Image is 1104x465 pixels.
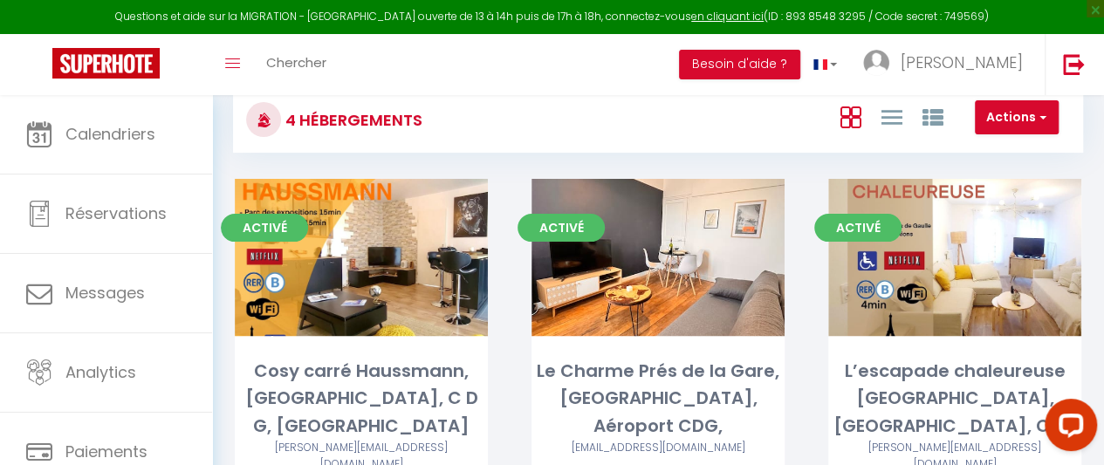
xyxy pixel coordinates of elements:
span: Activé [518,214,605,242]
div: L’escapade chaleureuse [GEOGRAPHIC_DATA],[GEOGRAPHIC_DATA], CDG [828,358,1081,440]
img: Super Booking [52,48,160,79]
span: Analytics [65,361,136,383]
span: Activé [814,214,902,242]
a: Chercher [253,34,339,95]
a: Vue en Box [840,102,861,131]
button: Actions [975,100,1059,135]
span: Messages [65,282,145,304]
img: logout [1063,53,1085,75]
h3: 4 Hébergements [281,100,422,140]
a: Vue par Groupe [922,102,943,131]
span: Activé [221,214,308,242]
div: Le Charme Prés de la Gare, [GEOGRAPHIC_DATA], Aéroport CDG, [531,358,785,440]
a: Editer [309,240,414,275]
span: [PERSON_NAME] [901,51,1023,73]
a: en cliquant ici [691,9,764,24]
button: Besoin d'aide ? [679,50,800,79]
a: ... [PERSON_NAME] [850,34,1045,95]
div: Cosy carré Haussmann, [GEOGRAPHIC_DATA], C D G, [GEOGRAPHIC_DATA] [235,358,488,440]
a: Vue en Liste [881,102,902,131]
span: Réservations [65,202,167,224]
span: Chercher [266,53,326,72]
a: Editer [606,240,710,275]
a: Editer [902,240,1007,275]
iframe: LiveChat chat widget [1031,392,1104,465]
img: ... [863,50,889,76]
div: Airbnb [531,440,785,456]
span: Calendriers [65,123,155,145]
span: Paiements [65,441,147,462]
